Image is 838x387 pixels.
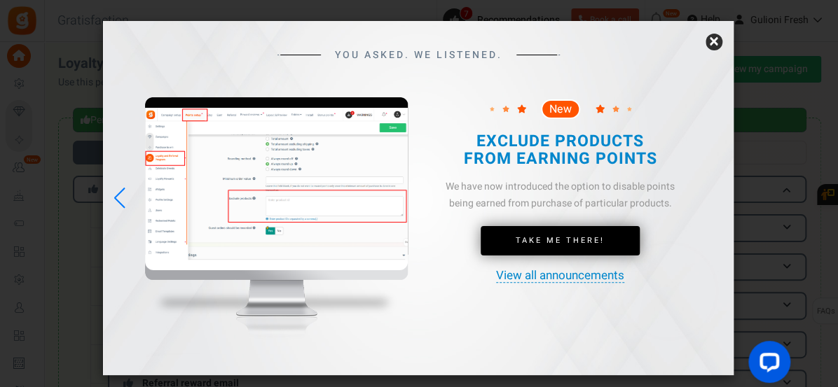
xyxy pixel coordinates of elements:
a: View all announcements [496,269,624,283]
span: New [549,104,572,115]
img: mockup [145,97,408,363]
div: We have now introduced the option to disable points being earned from purchase of particular prod... [441,178,679,212]
a: × [706,34,722,50]
div: Previous slide [110,183,129,213]
img: screenshot [145,108,408,271]
h2: EXCLUDE PRODUCTS FROM EARNING POINTS [453,133,667,169]
a: Take Me There! [481,226,640,255]
span: YOU ASKED. WE LISTENED. [335,50,502,60]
